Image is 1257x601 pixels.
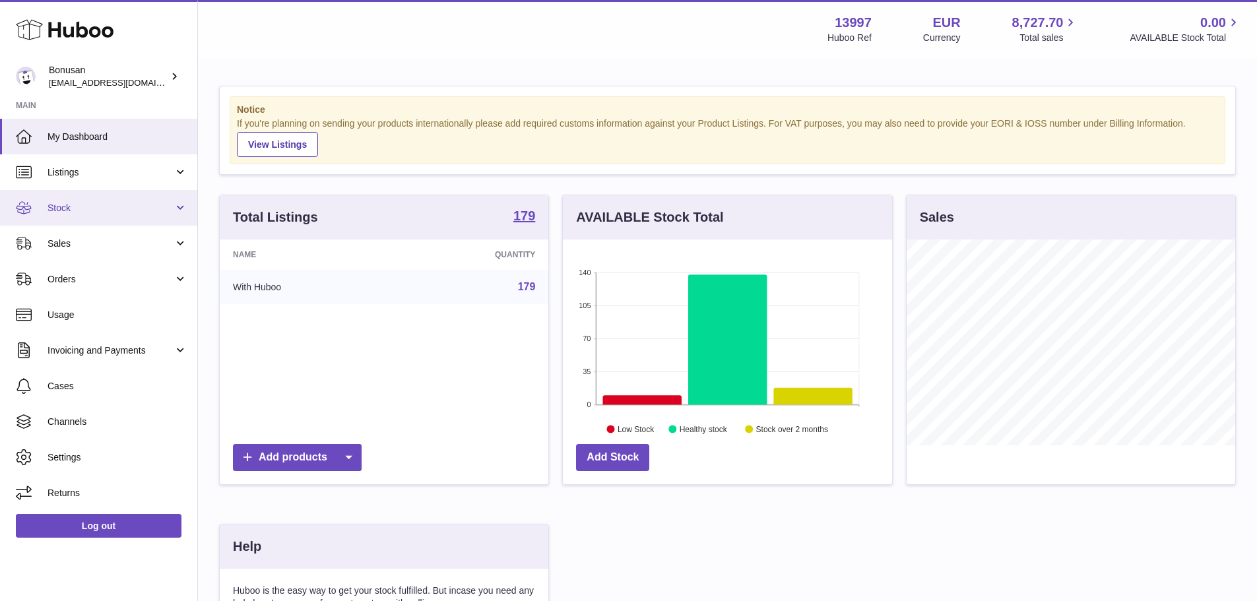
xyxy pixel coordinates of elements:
h3: Help [233,538,261,555]
span: Orders [48,273,174,286]
img: internalAdmin-13997@internal.huboo.com [16,67,36,86]
a: 179 [518,281,536,292]
span: 8,727.70 [1012,14,1064,32]
span: Channels [48,416,187,428]
span: Usage [48,309,187,321]
span: Settings [48,451,187,464]
strong: 179 [513,209,535,222]
text: Low Stock [618,424,655,433]
div: Bonusan [49,64,168,89]
text: 0 [587,400,591,408]
a: Log out [16,514,181,538]
text: 70 [583,334,591,342]
a: Add Stock [576,444,649,471]
span: My Dashboard [48,131,187,143]
a: 179 [513,209,535,225]
span: Listings [48,166,174,179]
a: View Listings [237,132,318,157]
div: If you're planning on sending your products internationally please add required customs informati... [237,117,1218,157]
strong: 13997 [835,14,872,32]
span: Invoicing and Payments [48,344,174,357]
text: Stock over 2 months [756,424,828,433]
span: Sales [48,237,174,250]
a: 0.00 AVAILABLE Stock Total [1130,14,1241,44]
text: 140 [579,269,591,276]
th: Quantity [393,239,548,270]
span: Cases [48,380,187,393]
span: AVAILABLE Stock Total [1130,32,1241,44]
strong: EUR [932,14,960,32]
div: Huboo Ref [827,32,872,44]
td: With Huboo [220,270,393,304]
a: 8,727.70 Total sales [1012,14,1079,44]
text: 105 [579,301,591,309]
strong: Notice [237,104,1218,116]
div: Currency [923,32,961,44]
h3: Total Listings [233,208,318,226]
span: 0.00 [1200,14,1226,32]
th: Name [220,239,393,270]
span: [EMAIL_ADDRESS][DOMAIN_NAME] [49,77,194,88]
text: Healthy stock [680,424,728,433]
span: Returns [48,487,187,499]
text: 35 [583,367,591,375]
h3: Sales [920,208,954,226]
a: Add products [233,444,362,471]
span: Stock [48,202,174,214]
span: Total sales [1019,32,1078,44]
h3: AVAILABLE Stock Total [576,208,723,226]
